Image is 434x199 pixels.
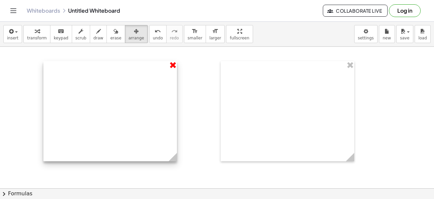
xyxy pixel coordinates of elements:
[106,25,125,43] button: erase
[383,36,391,40] span: new
[354,25,378,43] button: settings
[329,8,382,14] span: Collaborate Live
[323,5,388,17] button: Collaborate Live
[110,36,121,40] span: erase
[209,36,221,40] span: larger
[3,25,22,43] button: insert
[184,25,206,43] button: format_sizesmaller
[75,36,86,40] span: scrub
[170,36,179,40] span: redo
[8,5,19,16] button: Toggle navigation
[230,36,249,40] span: fullscreen
[418,36,427,40] span: load
[125,25,148,43] button: arrange
[379,25,395,43] button: new
[188,36,202,40] span: smaller
[90,25,107,43] button: draw
[396,25,413,43] button: save
[27,7,60,14] a: Whiteboards
[166,25,183,43] button: redoredo
[226,25,253,43] button: fullscreen
[149,25,167,43] button: undoundo
[155,27,161,35] i: undo
[27,36,47,40] span: transform
[7,36,18,40] span: insert
[72,25,90,43] button: scrub
[129,36,144,40] span: arrange
[153,36,163,40] span: undo
[192,27,198,35] i: format_size
[23,25,50,43] button: transform
[415,25,431,43] button: load
[206,25,225,43] button: format_sizelarger
[358,36,374,40] span: settings
[58,27,64,35] i: keyboard
[400,36,409,40] span: save
[93,36,103,40] span: draw
[389,4,421,17] button: Log in
[212,27,218,35] i: format_size
[171,27,178,35] i: redo
[54,36,68,40] span: keypad
[50,25,72,43] button: keyboardkeypad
